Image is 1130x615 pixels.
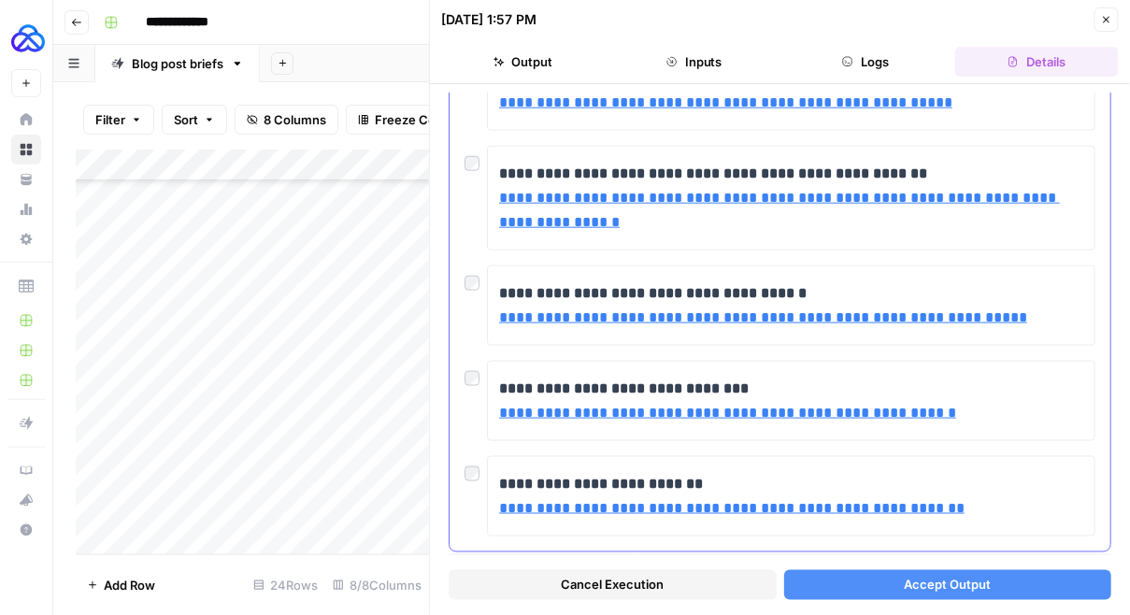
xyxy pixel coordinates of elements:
[132,54,223,73] div: Blog post briefs
[441,10,536,29] div: [DATE] 1:57 PM
[11,224,41,254] a: Settings
[784,570,1112,600] button: Accept Output
[11,455,41,485] a: AirOps Academy
[235,105,338,135] button: 8 Columns
[11,135,41,164] a: Browse
[449,570,777,600] button: Cancel Execution
[162,105,227,135] button: Sort
[346,105,483,135] button: Freeze Columns
[11,194,41,224] a: Monitoring
[11,365,41,395] a: Bright Tax Low SV Countries Grid
[325,570,429,600] div: 8/8 Columns
[11,306,41,336] a: Bright Tax Countries Bottom Tier Grid
[174,110,198,129] span: Sort
[612,47,776,77] button: Inputs
[375,110,471,129] span: Freeze Columns
[11,21,45,55] img: AUQ Logo
[246,570,325,600] div: 24 Rows
[12,486,40,514] div: What's new?
[784,47,948,77] button: Logs
[561,576,664,594] span: Cancel Execution
[11,515,41,545] button: Help + Support
[11,336,41,365] a: Deep Infra Content Creation
[11,164,41,194] a: Your Data
[904,576,991,594] span: Accept Output
[264,110,326,129] span: 8 Columns
[11,485,41,515] button: What's new?
[955,47,1119,77] button: Details
[104,576,155,594] span: Add Row
[83,105,154,135] button: Filter
[11,15,41,62] button: Workspace: AUQ
[76,570,166,600] button: Add Row
[95,45,260,82] a: Blog post briefs
[95,110,125,129] span: Filter
[441,47,605,77] button: Output
[11,105,41,135] a: Home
